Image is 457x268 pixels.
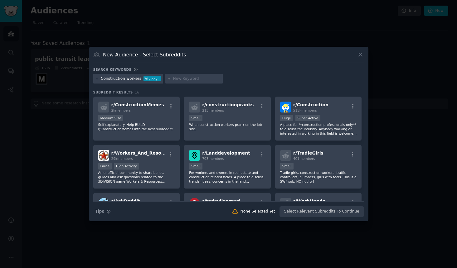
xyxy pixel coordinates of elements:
[293,108,317,112] span: 515k members
[189,198,200,209] img: todayilearned
[98,163,112,170] div: Large
[202,151,250,156] span: r/ Landdevelopment
[202,199,240,203] span: r/ todayilearned
[280,163,294,170] div: Small
[189,115,202,121] div: Small
[293,199,325,203] span: r/ WorkHands
[114,163,139,170] div: High Activity
[98,115,124,121] div: Medium Size
[93,206,113,217] button: Tips
[202,108,224,112] span: 213 members
[280,122,357,136] p: A place for **construction professionals only** to discuss the industry. Anybody working or inter...
[280,170,357,184] p: Tradie girls, construction workers, traffic controllers, plumbers, girls with tools. This is a SW...
[93,67,132,72] h3: Search keywords
[202,157,224,160] span: 703 members
[95,208,104,215] span: Tips
[241,209,275,214] div: None Selected Yet
[103,51,186,58] h3: New Audience - Select Subreddits
[189,170,266,184] p: For workers and owners in real estate and construction related fields. A place to discuss trends,...
[111,151,175,156] span: r/ Workers_And_Resources
[189,163,202,170] div: Small
[98,150,109,161] img: Workers_And_Resources
[135,90,139,94] span: 16
[293,157,315,160] span: 401 members
[295,115,321,121] div: Super Active
[98,170,175,184] p: An unofficial community to share builds, guides and ask questions related to the 3DIVISION game W...
[93,90,133,94] span: Subreddit Results
[111,199,140,203] span: r/ AskReddit
[98,198,109,209] img: AskReddit
[189,122,266,131] p: When construction workers prank on the job site.
[173,76,221,82] input: New Keyword
[98,122,175,131] p: Self explanatory. Help BUILD r/ConstructionMemes into the best subreddit!
[111,108,131,112] span: 2k members
[189,150,200,161] img: Landdevelopment
[293,102,328,107] span: r/ Construction
[202,102,254,107] span: r/ constructionpranks
[280,102,291,112] img: Construction
[293,151,323,156] span: r/ TradieGirls
[111,102,164,107] span: r/ ConstructionMemes
[280,115,293,121] div: Huge
[111,157,133,160] span: 29k members
[143,76,161,82] div: 76 / day
[101,76,141,82] div: Construction workers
